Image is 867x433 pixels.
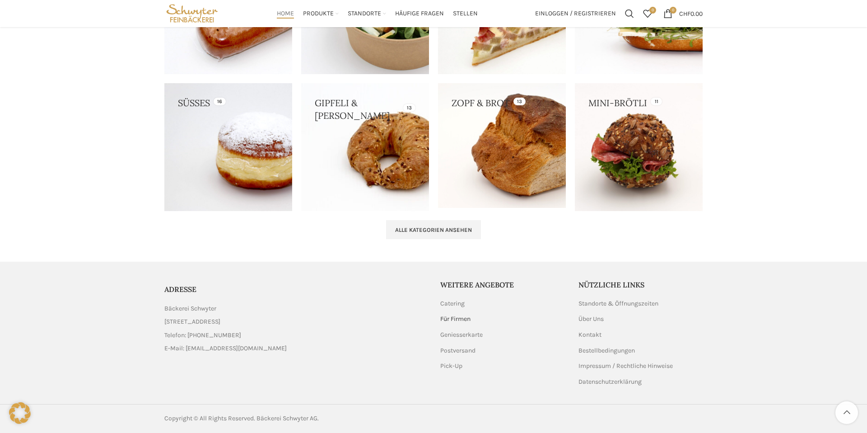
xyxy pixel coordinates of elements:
[348,5,386,23] a: Standorte
[679,9,690,17] span: CHF
[303,9,334,18] span: Produkte
[164,304,216,314] span: Bäckerei Schwyter
[578,377,643,386] a: Datenschutzerklärung
[303,5,339,23] a: Produkte
[578,280,703,290] h5: Nützliche Links
[835,401,858,424] a: Scroll to top button
[453,5,478,23] a: Stellen
[649,7,656,14] span: 0
[578,299,659,308] a: Standorte & Öffnungszeiten
[535,10,616,17] span: Einloggen / Registrieren
[670,7,676,14] span: 0
[453,9,478,18] span: Stellen
[164,285,196,294] span: ADRESSE
[620,5,639,23] a: Suchen
[440,315,471,324] a: Für Firmen
[578,362,674,371] a: Impressum / Rechtliche Hinweise
[578,315,605,324] a: Über Uns
[224,5,531,23] div: Main navigation
[578,330,602,339] a: Kontakt
[277,5,294,23] a: Home
[531,5,620,23] a: Einloggen / Registrieren
[440,330,484,339] a: Geniesserkarte
[395,226,472,234] span: Alle Kategorien ansehen
[348,9,381,18] span: Standorte
[164,344,427,353] a: List item link
[164,317,220,327] span: [STREET_ADDRESS]
[164,330,427,340] a: List item link
[639,5,657,23] div: Meine Wunschliste
[395,5,444,23] a: Häufige Fragen
[386,220,481,239] a: Alle Kategorien ansehen
[277,9,294,18] span: Home
[659,5,707,23] a: 0 CHF0.00
[164,9,220,17] a: Site logo
[440,346,476,355] a: Postversand
[679,9,703,17] bdi: 0.00
[578,346,636,355] a: Bestellbedingungen
[440,362,463,371] a: Pick-Up
[395,9,444,18] span: Häufige Fragen
[440,299,466,308] a: Catering
[639,5,657,23] a: 0
[164,414,429,424] div: Copyright © All Rights Reserved. Bäckerei Schwyter AG.
[440,280,565,290] h5: Weitere Angebote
